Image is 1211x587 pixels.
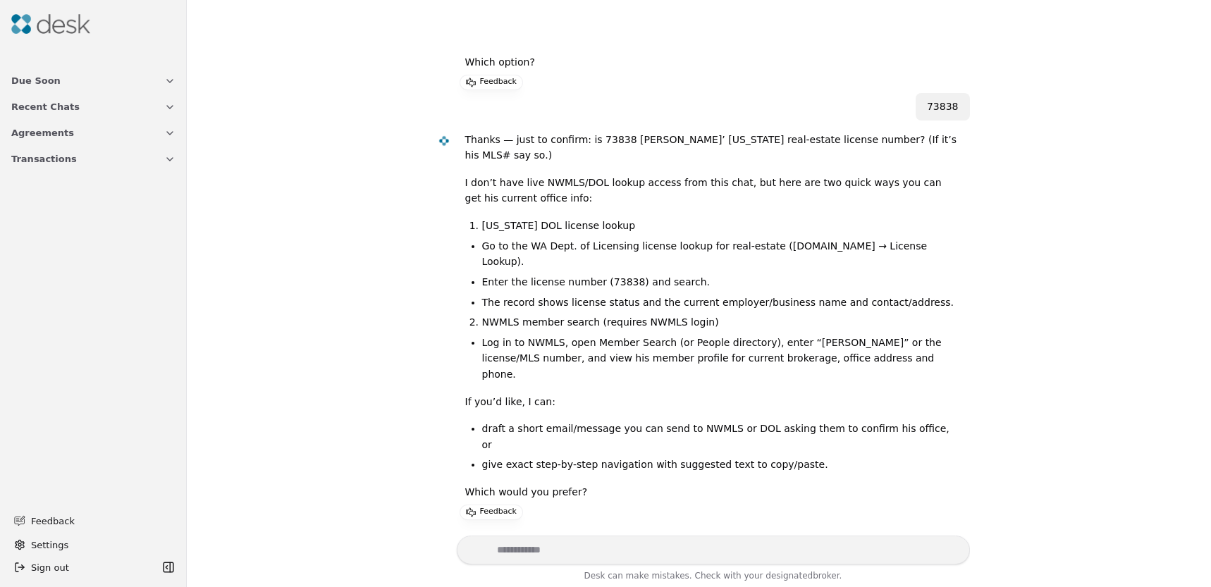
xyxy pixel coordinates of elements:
[465,175,959,206] p: I don’t have live NWMLS/DOL lookup access from this chat, but here are two quick ways you can get...
[11,73,61,88] span: Due Soon
[3,68,184,94] button: Due Soon
[3,146,184,172] button: Transactions
[438,135,450,147] img: Desk
[482,335,959,383] li: Log in to NWMLS, open Member Search (or People directory), enter “[PERSON_NAME]” or the license/M...
[482,238,959,270] li: Go to the WA Dept. of Licensing license lookup for real‑estate ([DOMAIN_NAME] → License Lookup).
[465,54,959,70] p: Which option?
[8,533,178,556] button: Settings
[31,514,167,529] span: Feedback
[457,569,970,587] div: Desk can make mistakes. Check with your broker.
[11,152,77,166] span: Transactions
[457,536,970,564] textarea: Write your prompt here
[11,14,90,34] img: Desk
[3,94,184,120] button: Recent Chats
[465,484,959,500] p: Which would you prefer?
[482,457,959,473] li: give exact step‑by‑step navigation with suggested text to copy/paste.
[766,571,813,581] span: designated
[6,508,176,533] button: Feedback
[3,120,184,146] button: Agreements
[482,421,959,452] li: draft a short email/message you can send to NWMLS or DOL asking them to confirm his office, or
[31,560,69,575] span: Sign out
[465,394,959,410] p: If you’d like, I can:
[8,556,159,579] button: Sign out
[11,125,74,140] span: Agreements
[11,99,80,114] span: Recent Chats
[31,538,68,552] span: Settings
[482,274,959,290] li: Enter the license number (73838) and search.
[465,132,959,163] p: Thanks — just to confirm: is 73838 [PERSON_NAME]’ [US_STATE] real‑estate license number? (If it’s...
[480,505,517,519] p: Feedback
[482,295,959,311] li: The record shows license status and the current employer/business name and contact/address.
[482,314,959,330] li: NWMLS member search (requires NWMLS login)
[480,75,517,89] p: Feedback
[927,99,959,115] div: 73838
[482,218,959,234] li: [US_STATE] DOL license lookup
